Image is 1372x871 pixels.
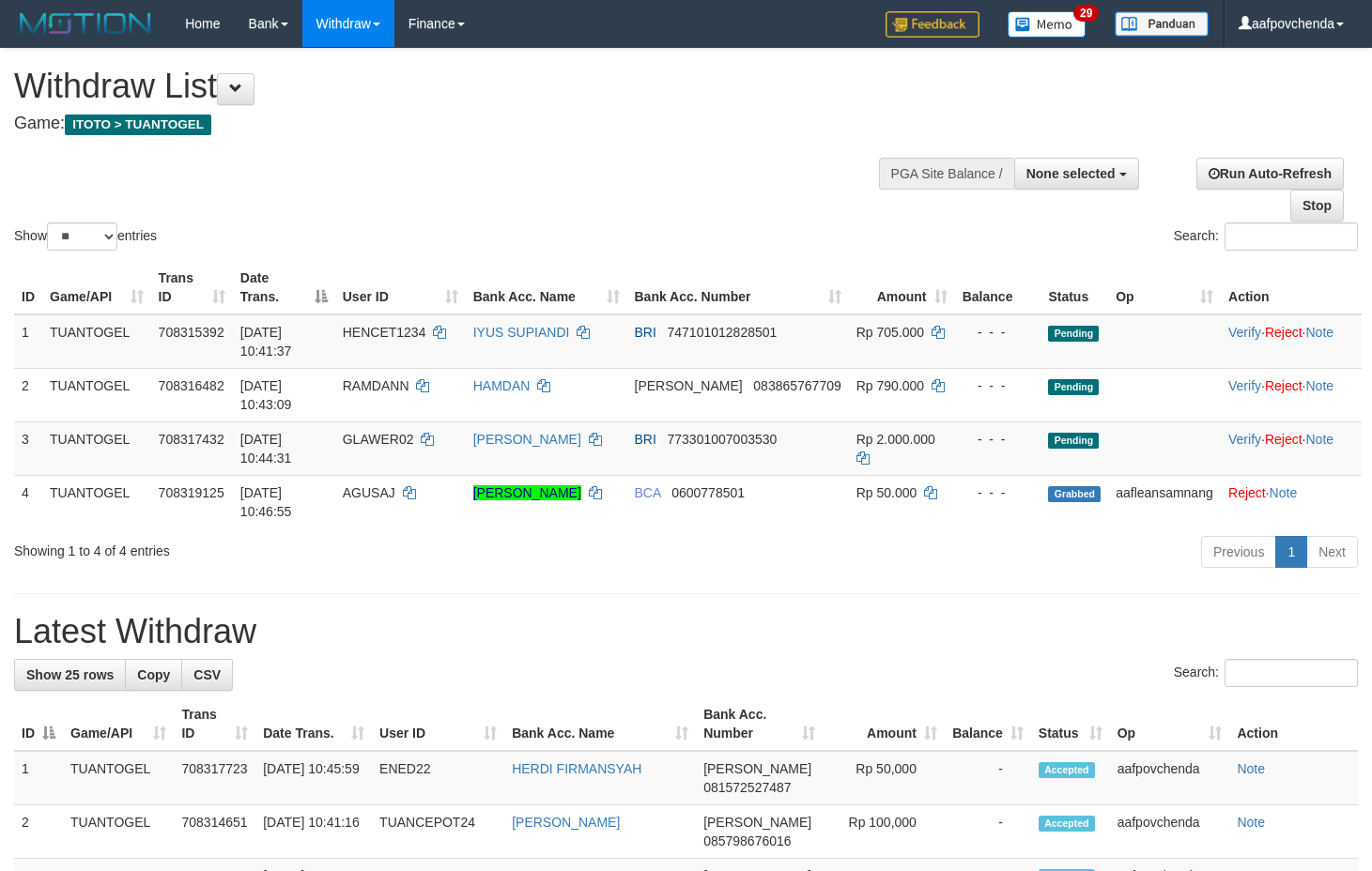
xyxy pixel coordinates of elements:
[856,432,935,447] span: Rp 2.000.000
[1221,261,1362,314] th: Action
[1221,314,1362,369] td: · ·
[1031,697,1110,751] th: Status: activate to sort column ascending
[1228,378,1261,393] a: Verify
[512,815,620,830] a: [PERSON_NAME]
[14,751,63,805] td: 1
[945,751,1031,805] td: -
[1290,190,1344,222] a: Stop
[343,485,395,500] span: AGUSAJ
[14,534,558,560] div: Showing 1 to 4 of 4 entries
[1265,432,1303,447] a: Reject
[635,325,656,340] span: BRI
[1306,378,1334,393] a: Note
[1108,261,1221,314] th: Op: activate to sort column ascending
[14,475,42,528] td: 4
[14,421,42,475] td: 3
[473,325,570,340] a: IYUS SUPIANDI
[14,805,63,859] td: 2
[151,261,233,314] th: Trans ID: activate to sort column ascending
[1041,261,1108,314] th: Status
[14,659,126,691] a: Show 25 rows
[343,325,426,340] span: HENCET1234
[627,261,849,314] th: Bank Acc. Number: activate to sort column ascending
[335,261,466,314] th: User ID: activate to sort column ascending
[233,261,335,314] th: Date Trans.: activate to sort column descending
[703,761,811,776] span: [PERSON_NAME]
[240,378,292,412] span: [DATE] 10:43:09
[125,659,182,691] a: Copy
[1110,697,1230,751] th: Op: activate to sort column ascending
[1196,158,1344,190] a: Run Auto-Refresh
[343,378,409,393] span: RAMDANN
[1110,751,1230,805] td: aafpovchenda
[1306,536,1358,568] a: Next
[1228,325,1261,340] a: Verify
[879,158,1014,190] div: PGA Site Balance /
[849,261,955,314] th: Amount: activate to sort column ascending
[14,261,42,314] th: ID
[65,115,211,135] span: ITOTO > TUANTOGEL
[671,485,745,500] span: Copy 0600778501 to clipboard
[240,325,292,359] span: [DATE] 10:41:37
[466,261,627,314] th: Bank Acc. Name: activate to sort column ascending
[696,697,823,751] th: Bank Acc. Number: activate to sort column ascending
[1174,659,1358,687] label: Search:
[14,68,896,105] h1: Withdraw List
[1174,222,1358,251] label: Search:
[63,697,174,751] th: Game/API: activate to sort column ascending
[1228,432,1261,447] a: Verify
[1306,432,1334,447] a: Note
[47,222,117,251] select: Showentries
[1225,659,1358,687] input: Search:
[1108,475,1221,528] td: aafleansamnang
[14,697,63,751] th: ID: activate to sort column descending
[14,368,42,421] td: 2
[159,485,224,500] span: 708319125
[703,780,791,795] span: Copy 081572527487 to clipboard
[856,378,924,393] span: Rp 790.000
[1221,475,1362,528] td: ·
[473,485,581,500] a: [PERSON_NAME]
[159,325,224,340] span: 708315392
[159,432,224,447] span: 708317432
[823,697,945,751] th: Amount: activate to sort column ascending
[1228,485,1266,500] a: Reject
[473,432,581,447] a: [PERSON_NAME]
[255,751,372,805] td: [DATE] 10:45:59
[703,833,791,848] span: Copy 085798676016 to clipboard
[856,325,924,340] span: Rp 705.000
[668,432,778,447] span: Copy 773301007003530 to clipboard
[343,432,414,447] span: GLAWER02
[174,697,255,751] th: Trans ID: activate to sort column ascending
[14,222,157,251] label: Show entries
[14,314,42,369] td: 1
[1026,166,1116,181] span: None selected
[1115,11,1209,37] img: panduan.png
[1039,762,1095,778] span: Accepted
[174,805,255,859] td: 708314651
[1048,486,1101,502] span: Grabbed
[1014,158,1139,190] button: None selected
[1073,5,1099,22] span: 29
[1275,536,1307,568] a: 1
[159,378,224,393] span: 708316482
[945,805,1031,859] td: -
[1048,326,1099,342] span: Pending
[963,323,1034,342] div: - - -
[193,667,221,682] span: CSV
[1048,433,1099,449] span: Pending
[42,475,151,528] td: TUANTOGEL
[635,485,661,500] span: BCA
[753,378,840,393] span: Copy 083865767709 to clipboard
[42,421,151,475] td: TUANTOGEL
[886,11,979,38] img: Feedback.jpg
[1237,815,1265,830] a: Note
[137,667,170,682] span: Copy
[14,115,896,133] h4: Game:
[963,376,1034,395] div: - - -
[703,815,811,830] span: [PERSON_NAME]
[473,378,531,393] a: HAMDAN
[42,368,151,421] td: TUANTOGEL
[63,805,174,859] td: TUANTOGEL
[823,751,945,805] td: Rp 50,000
